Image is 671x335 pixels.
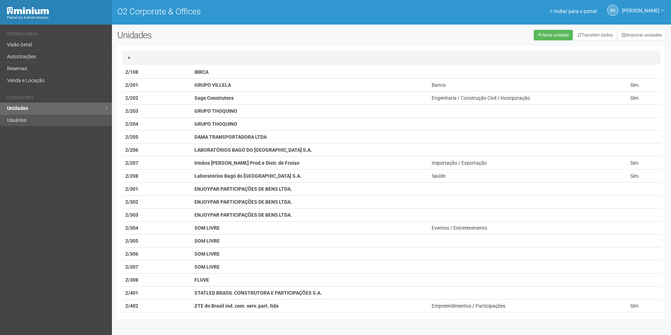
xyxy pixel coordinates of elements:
[194,108,237,114] strong: GRUPO THOQUINO
[429,79,608,92] td: Banco
[125,173,138,179] strong: 2/208
[194,134,267,140] strong: DAMA TRANSPORTADORA LTDA
[125,225,138,231] strong: 2/304
[618,30,666,40] a: Importar unidades
[194,173,301,179] strong: Laboratórios Bagó do [GEOGRAPHIC_DATA] S.A.
[125,108,138,114] strong: 2/203
[194,95,234,101] strong: Saga Construtora
[7,7,49,14] img: Minium
[125,199,138,205] strong: 2/302
[194,303,279,309] strong: ZTE do Brasil ind. com. serv. part. ltda
[630,303,638,309] span: Sim
[429,157,608,170] td: Importação / Exportação
[194,160,299,166] strong: Irmãos [PERSON_NAME] Prod.e Distr. de Frutas
[7,95,107,103] li: Cadastros
[194,69,208,75] strong: IBBCA
[194,225,220,231] strong: SOM LIVRE
[429,300,608,313] td: Empreendimentos / Participações
[125,121,138,127] strong: 2/204
[194,199,292,205] strong: ENJOYPAR PARTICIPAÇÕES DE BENS LTDA.
[125,303,138,309] strong: 2/402
[194,186,292,192] strong: ENJOYPAR PARTICIPAÇÕES DE BENS LTDA.
[630,82,638,88] span: Sim
[607,5,618,16] a: RS
[125,69,138,75] strong: 2/108
[125,95,138,101] strong: 2/202
[194,290,322,296] strong: STATLED BRASIL CONSTRUTORA E PARTICIPAÇÕES S.A.
[194,251,220,257] strong: SOM LIVRE
[194,121,237,127] strong: GRUPO THOQUINO
[429,92,608,105] td: Engenharia / Construção Civil / Incorporação
[429,222,608,235] td: Eventos / Entretenimento
[125,277,138,283] strong: 2/308
[125,160,138,166] strong: 2/207
[7,14,107,21] div: Painel do Administrador
[125,238,138,244] strong: 2/305
[194,238,220,244] strong: SOM LIVRE
[622,1,659,13] span: Rayssa Soares Ribeiro
[125,82,138,88] strong: 2/201
[125,290,138,296] strong: 2/401
[550,8,597,14] a: Voltar para o portal
[194,82,231,88] strong: GRUPO VILLELA
[622,9,664,14] a: [PERSON_NAME]
[125,186,138,192] strong: 2/301
[429,170,608,183] td: Saúde
[125,251,138,257] strong: 2/306
[125,147,138,153] strong: 2/206
[125,264,138,270] strong: 2/307
[125,212,138,218] strong: 2/303
[194,212,292,218] strong: ENJOYPAR PARTICIPAÇÕES DE BENS LTDA.
[7,32,107,39] li: Operacional
[125,134,138,140] strong: 2/205
[630,173,638,179] span: Sim
[194,277,209,283] strong: FLUVE
[429,313,608,326] td: Corretora / Seguradora
[630,95,638,101] span: Sim
[630,160,638,166] span: Sim
[194,147,312,153] strong: LABORATÓRIOS BAGÓ DO [GEOGRAPHIC_DATA] S.A.
[117,7,386,16] h1: O2 Corporate & Offices
[534,30,573,40] a: Nova unidade
[194,264,220,270] strong: SOM LIVRE
[574,30,617,40] a: Transferir dados
[117,30,340,40] h2: Unidades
